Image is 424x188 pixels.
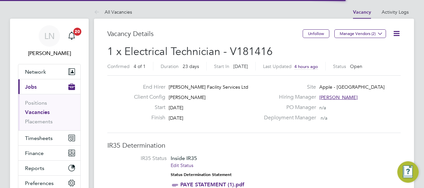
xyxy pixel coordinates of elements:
[44,32,55,40] span: LN
[169,115,183,121] span: [DATE]
[260,94,316,101] label: Hiring Manager
[73,28,81,36] span: 20
[319,84,385,90] span: Apple - [GEOGRAPHIC_DATA]
[18,79,80,94] button: Jobs
[319,105,326,111] span: n/a
[25,84,37,90] span: Jobs
[65,25,78,47] a: 20
[129,104,165,111] label: Start
[260,114,316,121] label: Deployment Manager
[263,63,292,69] label: Last Updated
[18,49,81,57] span: Lucy North
[171,155,197,161] span: Inside IR35
[25,180,54,186] span: Preferences
[161,63,179,69] label: Duration
[25,118,53,125] a: Placements
[18,25,81,57] a: LN[PERSON_NAME]
[18,94,80,130] div: Jobs
[134,63,146,69] span: 4 of 1
[333,63,346,69] label: Status
[260,84,316,91] label: Site
[169,84,248,90] span: [PERSON_NAME] Facility Services Ltd
[107,45,273,58] span: 1 x Electrical Technician - V181416
[129,84,165,91] label: End Hirer
[382,9,409,15] a: Activity Logs
[169,105,183,111] span: [DATE]
[107,141,401,150] h3: IR35 Determination
[183,63,199,69] span: 23 days
[114,155,167,162] label: IR35 Status
[129,94,165,101] label: Client Config
[18,131,80,145] button: Timesheets
[321,115,327,121] span: n/a
[171,162,193,168] a: Edit Status
[260,104,316,111] label: PO Manager
[397,161,419,183] button: Engage Resource Center
[319,94,358,100] span: [PERSON_NAME]
[303,29,329,38] button: Unfollow
[25,135,53,141] span: Timesheets
[25,150,44,156] span: Finance
[25,109,50,115] a: Vacancies
[107,29,303,38] h3: Vacancy Details
[353,9,371,15] a: Vacancy
[18,161,80,175] button: Reports
[129,114,165,121] label: Finish
[171,172,232,177] strong: Status Determination Statement
[169,94,206,100] span: [PERSON_NAME]
[94,9,132,15] a: All Vacancies
[107,63,130,69] label: Confirmed
[334,29,386,38] button: Manage Vendors (2)
[25,165,44,171] span: Reports
[25,100,47,106] a: Positions
[294,64,318,69] span: 4 hours ago
[18,146,80,160] button: Finance
[350,63,362,69] span: Open
[180,181,244,188] a: PAYE STATEMENT (1).pdf
[233,63,248,69] span: [DATE]
[25,69,46,75] span: Network
[18,64,80,79] button: Network
[214,63,229,69] label: Start In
